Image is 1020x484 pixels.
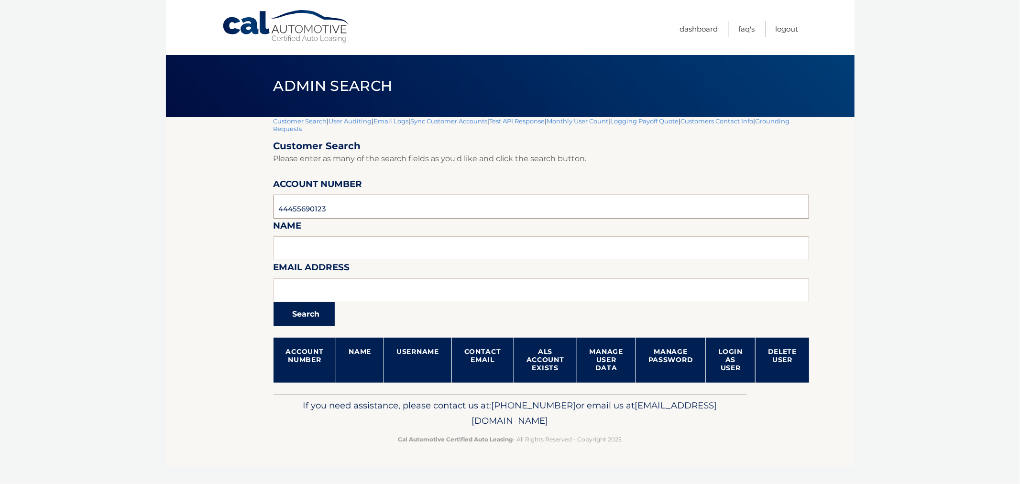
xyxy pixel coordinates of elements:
a: Cal Automotive [222,10,351,44]
th: Username [384,338,452,383]
div: | | | | | | | | [274,117,810,394]
label: Account Number [274,177,362,195]
a: Logging Payoff Quote [611,117,679,125]
th: Account Number [274,338,336,383]
a: Monthly User Count [547,117,609,125]
label: Name [274,219,302,236]
p: - All Rights Reserved - Copyright 2025 [280,434,741,444]
a: Logout [776,21,799,37]
th: ALS Account Exists [514,338,577,383]
a: Grounding Requests [274,117,790,132]
h2: Customer Search [274,140,810,152]
p: Please enter as many of the search fields as you'd like and click the search button. [274,152,810,165]
th: Manage Password [636,338,706,383]
th: Login as User [706,338,756,383]
a: Customers Contact Info [681,117,754,125]
span: [EMAIL_ADDRESS][DOMAIN_NAME] [472,400,717,426]
button: Search [274,302,335,326]
a: Sync Customer Accounts [411,117,488,125]
strong: Cal Automotive Certified Auto Leasing [398,436,513,443]
a: FAQ's [739,21,755,37]
a: Test API Response [490,117,545,125]
label: Email Address [274,260,350,278]
p: If you need assistance, please contact us at: or email us at [280,398,741,429]
th: Contact Email [451,338,514,383]
th: Delete User [755,338,809,383]
span: Admin Search [274,77,393,95]
span: [PHONE_NUMBER] [492,400,576,411]
a: Customer Search [274,117,327,125]
th: Name [336,338,384,383]
th: Manage User Data [577,338,636,383]
a: User Auditing [329,117,372,125]
a: Dashboard [680,21,718,37]
a: Email Logs [374,117,409,125]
